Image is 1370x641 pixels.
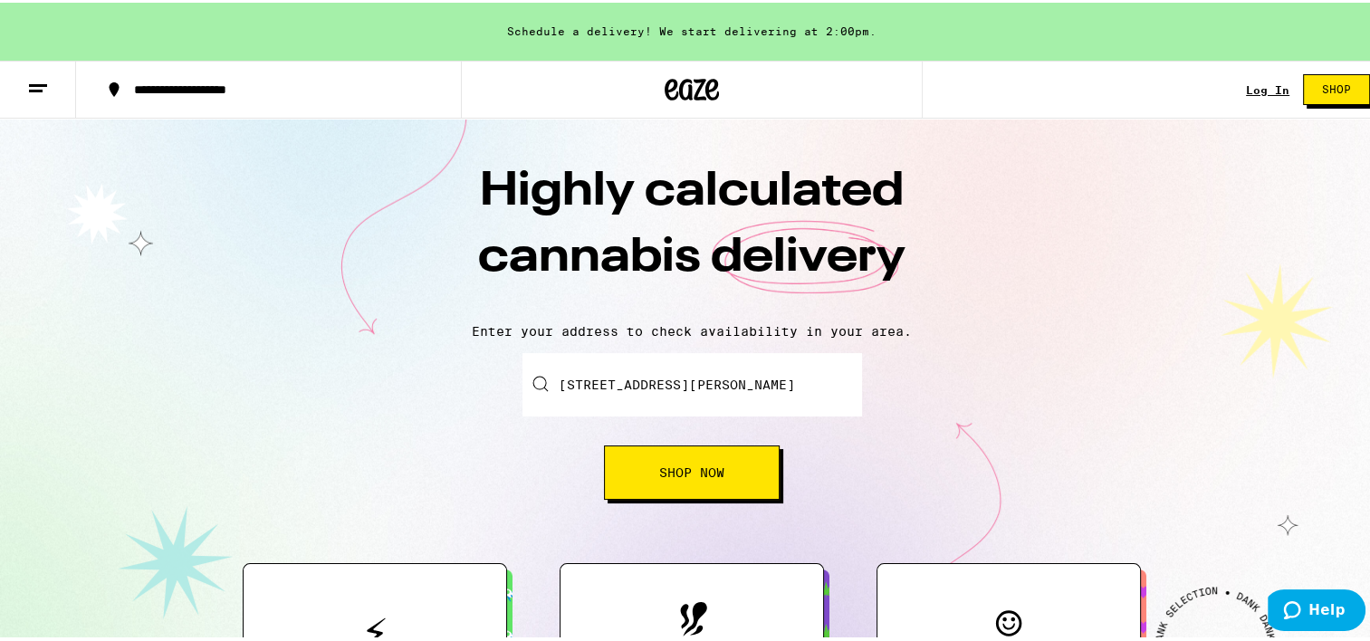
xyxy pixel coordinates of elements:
span: Shop Now [659,464,724,476]
input: Enter your delivery address [522,350,862,414]
button: Shop [1303,72,1370,102]
h1: Highly calculated cannabis delivery [375,157,1009,307]
span: Shop [1322,81,1351,92]
iframe: Opens a widget where you can find more information [1268,587,1365,632]
div: Log In [1246,81,1289,93]
p: Enter your address to check availability in your area. [18,321,1365,336]
button: Shop Now [604,443,780,497]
